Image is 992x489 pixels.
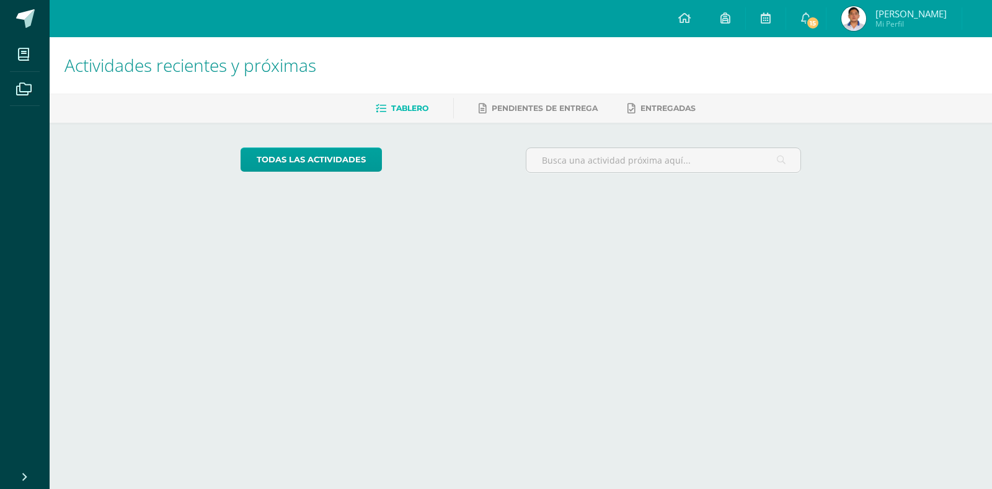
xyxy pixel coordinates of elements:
[64,53,316,77] span: Actividades recientes y próximas
[806,16,820,30] span: 15
[479,99,598,118] a: Pendientes de entrega
[640,104,696,113] span: Entregadas
[875,7,947,20] span: [PERSON_NAME]
[492,104,598,113] span: Pendientes de entrega
[841,6,866,31] img: eb6091a26663555c6b78b8e3d9fd7a63.png
[391,104,428,113] span: Tablero
[526,148,801,172] input: Busca una actividad próxima aquí...
[241,148,382,172] a: todas las Actividades
[376,99,428,118] a: Tablero
[875,19,947,29] span: Mi Perfil
[627,99,696,118] a: Entregadas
